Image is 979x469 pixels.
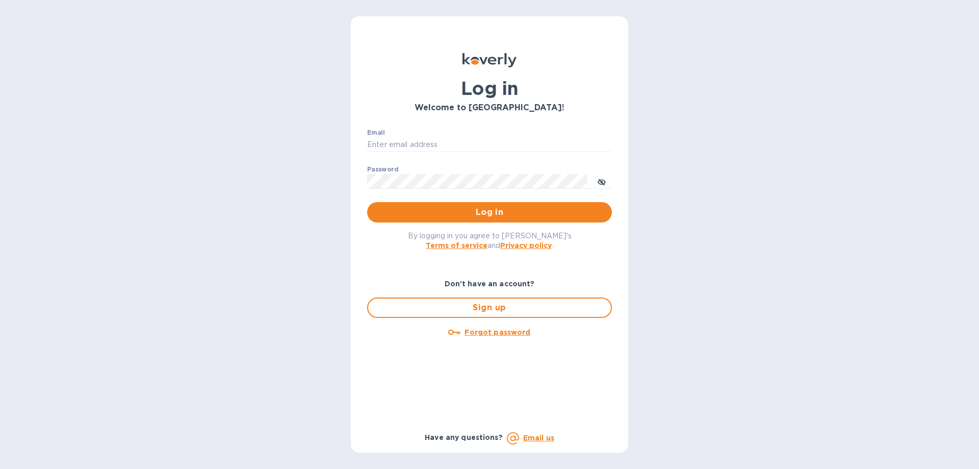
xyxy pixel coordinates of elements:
[445,280,535,288] b: Don't have an account?
[367,78,612,99] h1: Log in
[462,53,517,67] img: Koverly
[408,232,572,250] span: By logging in you agree to [PERSON_NAME]'s and .
[367,298,612,318] button: Sign up
[375,206,604,218] span: Log in
[367,130,385,136] label: Email
[367,202,612,223] button: Log in
[367,166,398,172] label: Password
[465,328,530,336] u: Forgot password
[367,137,612,153] input: Enter email address
[591,171,612,191] button: toggle password visibility
[426,241,487,250] a: Terms of service
[523,434,554,442] a: Email us
[376,302,603,314] span: Sign up
[367,103,612,113] h3: Welcome to [GEOGRAPHIC_DATA]!
[500,241,552,250] a: Privacy policy
[425,433,503,441] b: Have any questions?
